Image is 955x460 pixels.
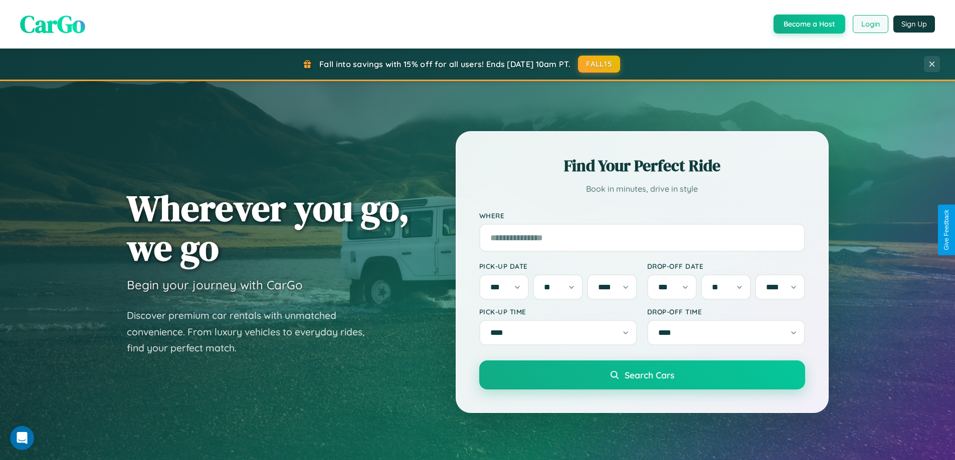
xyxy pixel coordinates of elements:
span: CarGo [20,8,85,41]
div: Give Feedback [943,210,950,250]
h3: Begin your journey with CarGo [127,277,303,292]
button: FALL15 [578,56,620,73]
p: Book in minutes, drive in style [479,182,805,196]
label: Pick-up Date [479,262,637,270]
label: Drop-off Date [647,262,805,270]
iframe: Intercom live chat [10,426,34,450]
button: Sign Up [893,16,935,33]
button: Search Cars [479,360,805,389]
label: Drop-off Time [647,307,805,316]
span: Search Cars [625,369,674,380]
h1: Wherever you go, we go [127,188,410,267]
h2: Find Your Perfect Ride [479,155,805,177]
button: Become a Host [774,15,845,34]
span: Fall into savings with 15% off for all users! Ends [DATE] 10am PT. [319,59,570,69]
label: Pick-up Time [479,307,637,316]
button: Login [853,15,888,33]
p: Discover premium car rentals with unmatched convenience. From luxury vehicles to everyday rides, ... [127,307,377,356]
label: Where [479,211,805,220]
